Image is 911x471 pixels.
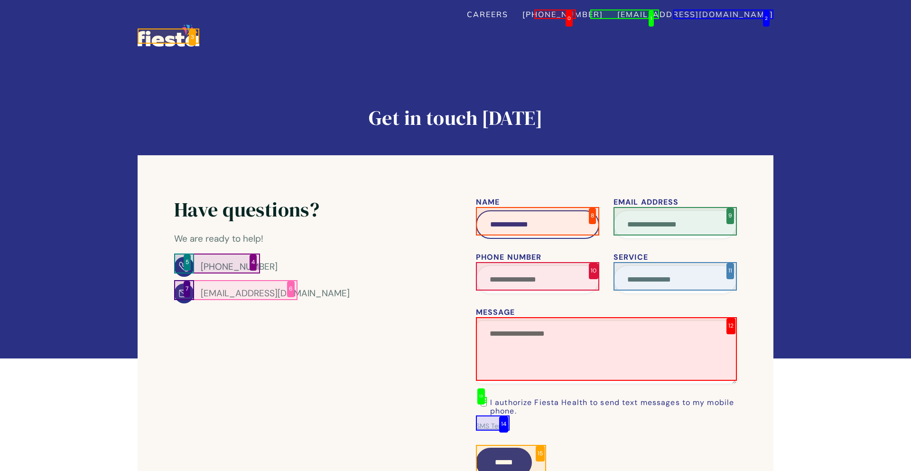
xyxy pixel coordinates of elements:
label: Name [476,198,599,207]
span: I authorize Fiesta Health to send text messages to my mobile phone. [490,398,737,415]
a: [EMAIL_ADDRESS][DOMAIN_NAME] [617,9,773,19]
a: [PHONE_NUMBER] [522,9,603,19]
label: Message [476,308,737,317]
h2: Have questions? [174,198,350,221]
a: [PHONE_NUMBER] [174,257,278,277]
a: [EMAIL_ADDRESS][DOMAIN_NAME] [174,283,350,303]
div: [PHONE_NUMBER] [201,259,278,274]
label: Phone Number [476,253,599,262]
a: Careers [467,9,508,19]
label: Service [614,253,737,262]
img: Phone Icon - Doctor Webflow Template [174,257,194,277]
a: SMS Terms [476,419,510,434]
h1: Get in touch [DATE] [138,107,773,128]
a: home [138,28,199,47]
img: Email Icon - Doctor Webflow Template [174,283,194,303]
p: We are ready to help! [174,231,350,246]
div: [EMAIL_ADDRESS][DOMAIN_NAME] [201,286,350,301]
input: I authorize Fiesta Health to send text messages to my mobile phone. [481,400,487,406]
label: Email Address [614,198,737,207]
